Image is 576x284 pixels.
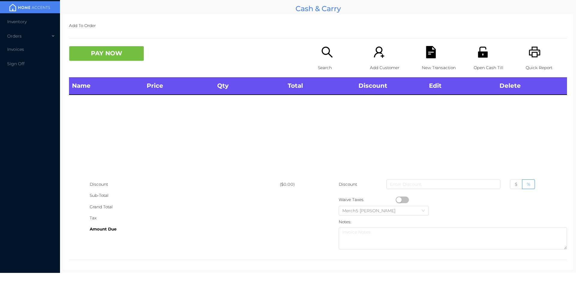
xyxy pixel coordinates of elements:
[339,219,351,224] label: Notes:
[7,61,25,66] span: Sign Off
[515,182,517,187] span: $
[355,77,426,95] th: Discount
[69,20,567,31] p: Add To Order
[280,179,318,190] div: ($0.00)
[527,182,530,187] span: %
[496,77,567,95] th: Delete
[214,77,285,95] th: Qty
[69,77,144,95] th: Name
[90,224,280,235] div: Amount Due
[373,46,385,58] i: icon: user-add
[7,19,27,24] span: Inventory
[7,3,52,12] img: mainBanner
[342,206,401,215] div: Merch5 Lawrence
[90,179,280,190] div: Discount
[386,179,500,189] input: Enter Discount
[90,201,280,212] div: Grand Total
[7,47,24,52] span: Invoices
[422,62,463,73] p: New Transaction
[426,77,496,95] th: Edit
[425,46,437,58] i: icon: file-text
[90,212,280,224] div: Tax
[69,46,144,61] button: PAY NOW
[421,209,425,213] i: icon: down
[474,62,515,73] p: Open Cash Till
[529,46,541,58] i: icon: printer
[321,46,333,58] i: icon: search
[370,62,411,73] p: Add Customer
[339,179,358,190] p: Discount
[285,77,355,95] th: Total
[90,190,280,201] div: Sub-Total
[63,3,573,14] div: Cash & Carry
[339,194,396,205] div: Waive Taxes
[318,62,359,73] p: Search
[144,77,214,95] th: Price
[477,46,489,58] i: icon: unlock
[526,62,567,73] p: Quick Report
